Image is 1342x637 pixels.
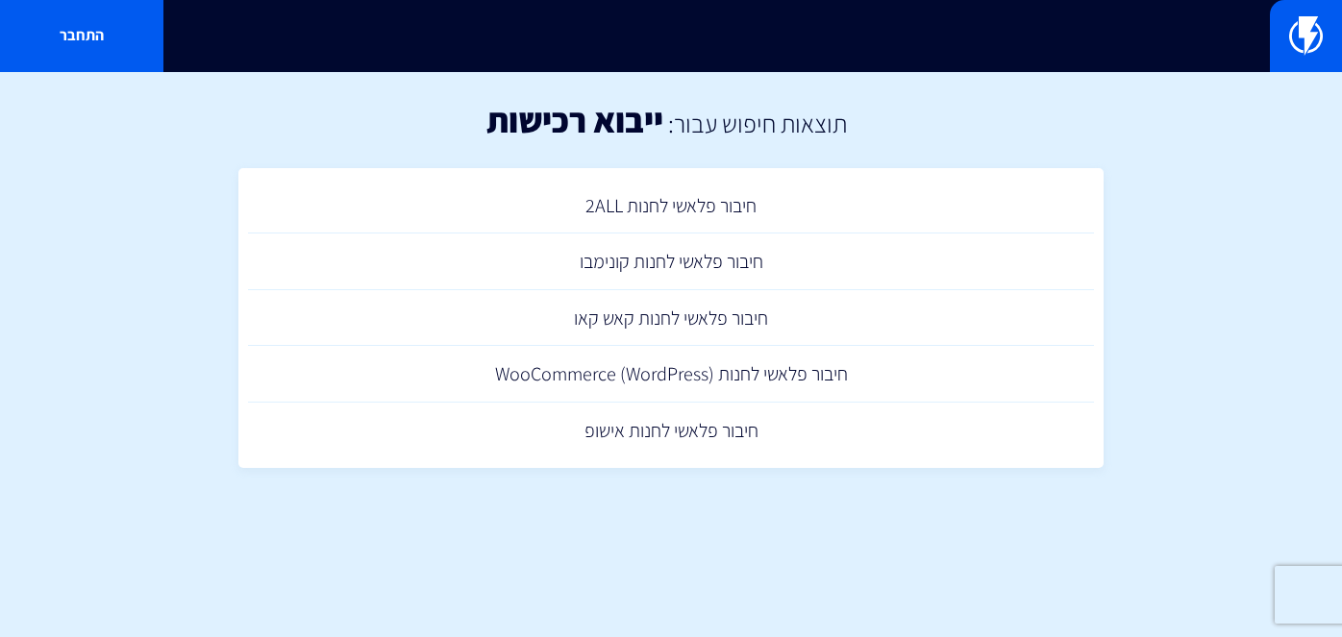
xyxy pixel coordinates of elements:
a: חיבור פלאשי לחנות קונימבו [248,233,1094,290]
a: חיבור פלאשי לחנות (WooCommerce (WordPress [248,346,1094,403]
h2: תוצאות חיפוש עבור: [663,110,847,137]
a: חיבור פלאשי לחנות 2ALL [248,178,1094,234]
a: חיבור פלאשי לחנות קאש קאו [248,290,1094,347]
a: חיבור פלאשי לחנות אישופ [248,403,1094,459]
h1: ייבוא רכישות [486,101,663,139]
